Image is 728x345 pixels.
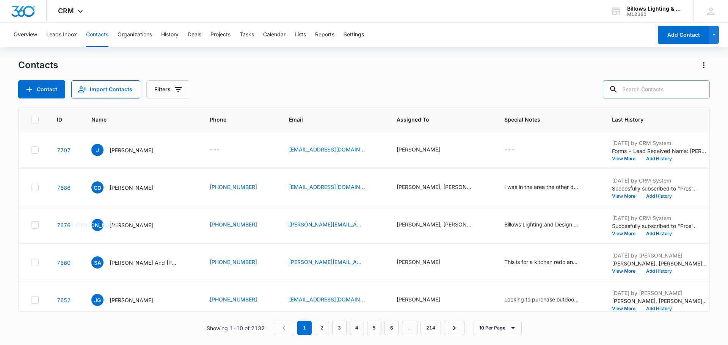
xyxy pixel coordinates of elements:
div: Name - Janice - Select to Edit Field [91,144,167,156]
button: Contacts [86,23,108,47]
button: Filters [146,80,189,98]
div: account name [627,6,682,12]
a: Navigate to contact details page for Claire Divas [57,184,71,191]
div: Email - jgund@ymail.com - Select to Edit Field [289,295,378,304]
p: [DATE] by CRM System [612,214,707,222]
button: View More [612,194,641,198]
div: Email - jennifer@dandyreviewaitools.com - Select to Edit Field [289,220,378,229]
div: Looking to purchase outdoor ceiling fan (covered outside deck/pavilion). Looking for strong air m... [504,295,580,303]
button: View More [612,156,641,161]
div: Phone - (949) 755-7782 - Select to Edit Field [210,220,271,229]
button: 10 Per Page [474,321,522,335]
a: [EMAIL_ADDRESS][DOMAIN_NAME] [289,145,365,153]
p: [DATE] by [PERSON_NAME] [612,251,707,259]
div: --- [210,145,220,155]
a: [EMAIL_ADDRESS][DOMAIN_NAME] [289,183,365,191]
div: Email - Janice34605@aol.com - Select to Edit Field [289,145,378,155]
button: Settings [344,23,364,47]
a: Page 5 [367,321,381,335]
div: Phone - (609) 502-1827 - Select to Edit Field [210,258,271,267]
p: [PERSON_NAME] And [PERSON_NAME] [110,259,178,267]
a: Navigate to contact details page for Janice [57,147,71,153]
button: Add History [641,269,677,273]
span: CRM [58,7,74,15]
div: Assigned To - Sue Meissler - Select to Edit Field [397,295,454,304]
div: Special Notes - Looking to purchase outdoor ceiling fan (covered outside deck/pavilion). Looking ... [504,295,594,304]
div: Special Notes - This is for a kitchen redo and a small addition. Can we meet in Haddon Heights? -... [504,258,594,267]
a: [EMAIL_ADDRESS][DOMAIN_NAME] [289,295,365,303]
span: [PERSON_NAME] [91,219,104,231]
button: Add Contact [658,26,709,44]
span: Assigned To [397,116,475,123]
input: Search Contacts [603,80,710,98]
button: View More [612,231,641,236]
p: [DATE] by CRM System [612,139,707,147]
button: Tasks [240,23,254,47]
div: Name - Susan And George Saridakis - Select to Edit Field [91,256,191,269]
div: account id [627,12,682,17]
button: Import Contacts [71,80,140,98]
span: Name [91,116,180,123]
button: View More [612,269,641,273]
span: Phone [210,116,260,123]
button: Actions [698,59,710,71]
p: [PERSON_NAME] [110,296,153,304]
div: Assigned To - Janet Benvenuto - Select to Edit Field [397,145,454,155]
p: [PERSON_NAME], [PERSON_NAME] and [PERSON_NAME] unassigned from contact. [PERSON_NAME] assigned to... [612,259,707,267]
div: Special Notes - - Select to Edit Field [504,145,528,155]
button: View More [612,306,641,311]
a: Navigate to contact details page for Jennifer Obrien [57,222,71,228]
span: Email [289,116,367,123]
div: Special Notes - Billows Lighting and Design Center, Leads for Billows Lighting and Design Center ... [504,220,594,229]
div: Phone - - Select to Edit Field [210,145,234,155]
button: Projects [210,23,231,47]
span: JG [91,294,104,306]
div: Name - Claire Divas - Select to Edit Field [91,181,167,194]
h1: Contacts [18,59,58,71]
a: Navigate to contact details page for Susan And George Saridakis [57,259,71,266]
div: Assigned To - Janet Benvenuto, Matt Yarabinee, Mike Beswick - Select to Edit Field [397,183,486,192]
p: [PERSON_NAME], [PERSON_NAME] and [PERSON_NAME] unassigned from contact. [PERSON_NAME] assigned to... [612,297,707,305]
a: Page 6 [384,321,399,335]
p: [DATE] by [PERSON_NAME] [612,289,707,297]
div: Name - Jennifer Obrien - Select to Edit Field [91,219,167,231]
div: Email - susan.saridakis@gmail.com - Select to Edit Field [289,258,378,267]
div: Billows Lighting and Design Center, Leads for Billows Lighting and Design Center are being missed... [504,220,580,228]
a: Navigate to contact details page for Joshua Gundelach [57,297,71,303]
div: This is for a kitchen redo and a small addition. Can we meet in [GEOGRAPHIC_DATA]? [504,258,580,266]
div: Phone - (216) 513-0368 - Select to Edit Field [210,295,271,304]
a: [PHONE_NUMBER] [210,295,257,303]
div: [PERSON_NAME] [397,258,440,266]
p: Succesfully subscribed to "Pros". [612,222,707,230]
div: Assigned To - Janet Benvenuto, Matt Yarabinee, Mike Beswick - Select to Edit Field [397,220,486,229]
nav: Pagination [274,321,464,335]
button: Calendar [263,23,286,47]
p: [DATE] by CRM System [612,176,707,184]
button: Overview [14,23,37,47]
button: Add History [641,231,677,236]
div: Name - Joshua Gundelach - Select to Edit Field [91,294,167,306]
div: Email - claire@greenglintjanitorial.com - Select to Edit Field [289,183,378,192]
button: Lists [295,23,306,47]
p: Succesfully subscribed to "Pros". [612,184,707,192]
p: [PERSON_NAME] [110,146,153,154]
em: 1 [297,321,312,335]
button: Organizations [118,23,152,47]
button: Add History [641,194,677,198]
a: [PHONE_NUMBER] [210,183,257,191]
button: Add History [641,156,677,161]
a: Page 214 [420,321,441,335]
a: Page 4 [350,321,364,335]
button: Add Contact [18,80,65,98]
a: Page 2 [315,321,329,335]
span: CD [91,181,104,194]
div: [PERSON_NAME] [397,145,440,153]
p: Forms - Lead Received Name: [PERSON_NAME]: [EMAIL_ADDRESS][DOMAIN_NAME] Lead Source: BC - Newslet... [612,147,707,155]
div: Phone - (856) 314-5902 - Select to Edit Field [210,183,271,192]
a: [PHONE_NUMBER] [210,258,257,266]
a: [PERSON_NAME][EMAIL_ADDRESS][PERSON_NAME][DOMAIN_NAME] [289,258,365,266]
div: I was in the area the other day and wanted to see if you were interested in a no-obligation clean... [504,183,580,191]
div: [PERSON_NAME], [PERSON_NAME], [PERSON_NAME] [397,183,472,191]
button: Add History [641,306,677,311]
div: --- [504,145,515,155]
